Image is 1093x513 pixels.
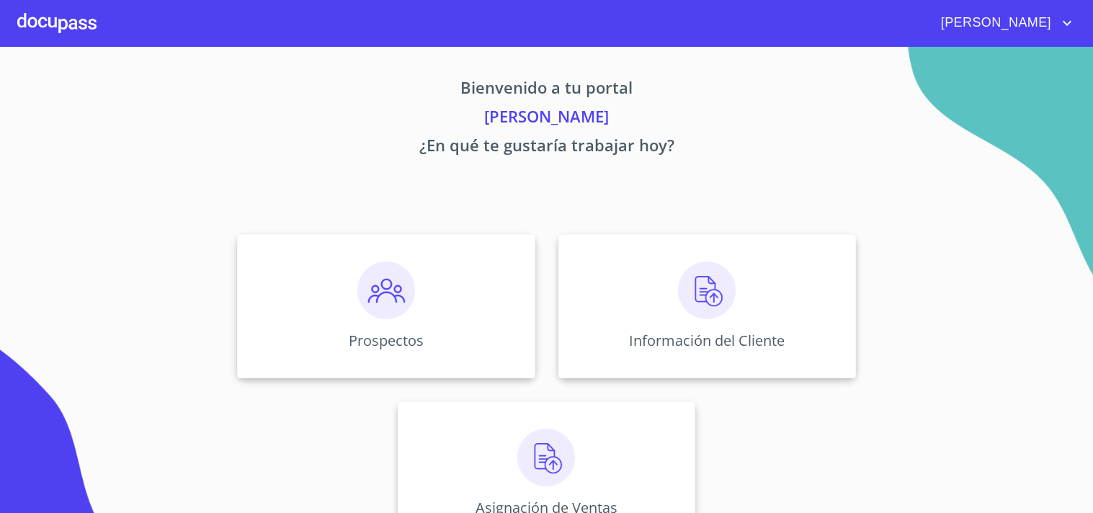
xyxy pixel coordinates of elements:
[629,331,785,350] p: Información del Cliente
[678,262,736,319] img: carga.png
[517,429,575,486] img: carga.png
[357,262,415,319] img: prospectos.png
[103,133,991,162] p: ¿En qué te gustaría trabajar hoy?
[930,12,1076,35] button: account of current user
[349,331,424,350] p: Prospectos
[103,76,991,104] p: Bienvenido a tu portal
[103,104,991,133] p: [PERSON_NAME]
[930,12,1058,35] span: [PERSON_NAME]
